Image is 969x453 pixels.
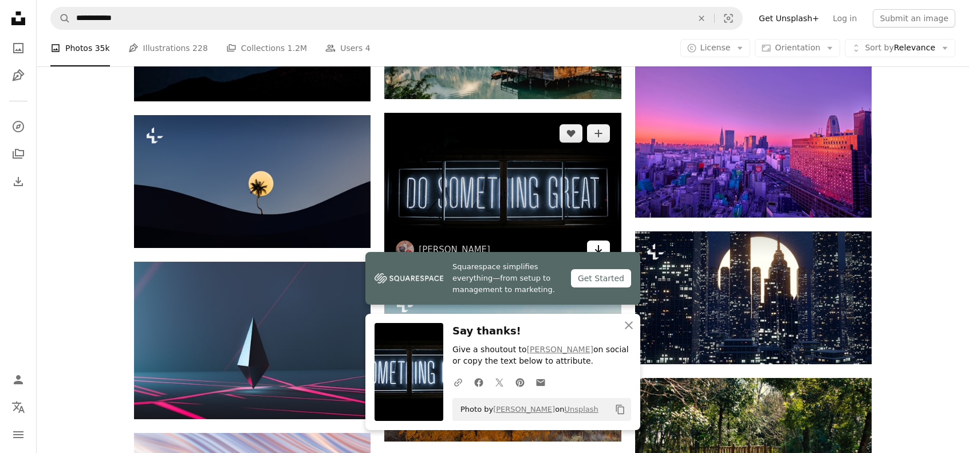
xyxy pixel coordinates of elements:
a: [PERSON_NAME] [419,244,490,255]
span: 4 [365,42,371,54]
div: Get Started [571,269,631,287]
a: [PERSON_NAME] [527,345,593,354]
button: Submit an image [873,9,955,27]
button: Search Unsplash [51,7,70,29]
a: Illustrations [7,64,30,87]
a: Users 4 [325,30,371,66]
a: Share on Twitter [489,371,510,393]
a: Log in [826,9,864,27]
a: Unsplash [564,405,598,413]
span: Orientation [775,43,820,52]
a: Get Unsplash+ [752,9,826,27]
a: a city at night with a full moon in the background [635,292,872,302]
p: Give a shoutout to on social or copy the text below to attribute. [452,344,631,367]
img: Do Something Great neon sign [384,113,621,270]
img: Go to Clark Tibbs's profile [396,241,414,259]
a: city skyline during night time [635,133,872,143]
img: file-1747939142011-51e5cc87e3c9 [375,270,443,287]
span: 1.2M [287,42,307,54]
button: Menu [7,423,30,446]
button: License [680,39,751,57]
a: Do Something Great neon sign [384,186,621,196]
a: Share over email [530,371,551,393]
img: a palm tree in the middle of a desert [134,115,371,248]
button: Copy to clipboard [610,400,630,419]
span: Squarespace simplifies everything—from setup to management to marketing. [452,261,562,296]
span: Sort by [865,43,893,52]
a: a palm tree in the middle of a desert [134,176,371,186]
h3: Say thanks! [452,323,631,340]
a: Share on Facebook [468,371,489,393]
button: Like [560,124,582,143]
a: Log in / Sign up [7,368,30,391]
a: Collections [7,143,30,166]
a: Photos [7,37,30,60]
a: Illustrations 228 [128,30,208,66]
a: Home — Unsplash [7,7,30,32]
span: Relevance [865,42,935,54]
a: Share on Pinterest [510,371,530,393]
button: Add to Collection [587,124,610,143]
button: Orientation [755,39,840,57]
span: License [700,43,731,52]
a: black and white road during night time [134,335,371,345]
a: [PERSON_NAME] [493,405,555,413]
a: Explore [7,115,30,138]
img: a city at night with a full moon in the background [635,231,872,364]
button: Sort byRelevance [845,39,955,57]
img: city skyline during night time [635,59,872,217]
a: Collections 1.2M [226,30,307,66]
a: Download [587,241,610,259]
button: Visual search [715,7,742,29]
span: 228 [192,42,208,54]
a: Download History [7,170,30,193]
form: Find visuals sitewide [50,7,743,30]
span: Photo by on [455,400,598,419]
a: Squarespace simplifies everything—from setup to management to marketing.Get Started [365,252,640,305]
button: Language [7,396,30,419]
img: black and white road during night time [134,262,371,419]
button: Clear [689,7,714,29]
